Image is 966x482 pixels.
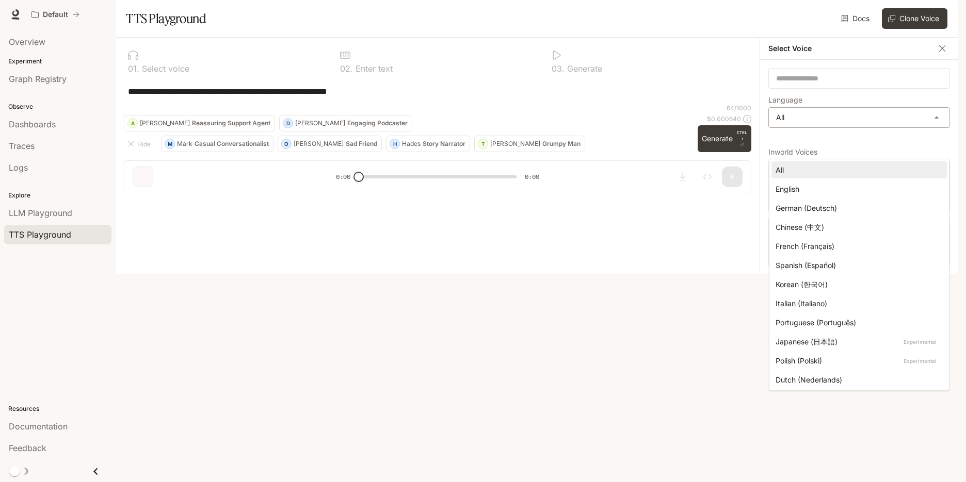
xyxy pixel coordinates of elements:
[776,279,939,290] div: Korean (한국어)
[901,337,939,346] p: Experimental
[776,203,939,213] div: German (Deutsch)
[901,356,939,365] p: Experimental
[776,298,939,309] div: Italian (Italiano)
[776,184,939,194] div: English
[776,336,939,347] div: Japanese (日本語)
[776,241,939,252] div: French (Français)
[776,355,939,366] div: Polish (Polski)
[776,317,939,328] div: Portuguese (Português)
[776,260,939,271] div: Spanish (Español)
[776,222,939,232] div: Chinese (中文)
[776,164,939,175] div: All
[776,374,939,385] div: Dutch (Nederlands)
